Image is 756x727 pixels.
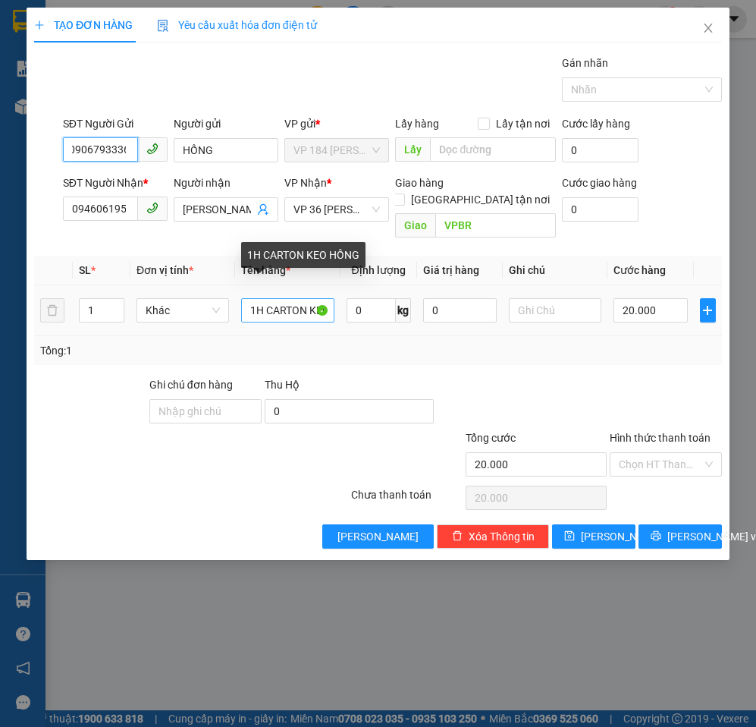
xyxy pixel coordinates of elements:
[352,264,406,276] span: Định lượng
[610,432,711,444] label: Hình thức thanh toán
[700,298,717,323] button: plus
[241,298,334,323] input: VD: Bàn, Ghế
[293,198,380,221] span: VP 36 Lê Thành Duy - Bà Rịa
[63,115,168,132] div: SĐT Người Gửi
[146,202,158,214] span: phone
[562,197,639,222] input: Cước giao hàng
[687,8,729,50] button: Close
[79,264,91,276] span: SL
[469,528,535,545] span: Xóa Thông tin
[395,213,435,238] span: Giao
[146,299,220,322] span: Khác
[257,203,269,216] span: user-add
[437,524,549,549] button: deleteXóa Thông tin
[509,298,601,323] input: Ghi Chú
[337,528,419,545] span: [PERSON_NAME]
[396,298,411,323] span: kg
[562,118,630,130] label: Cước lấy hàng
[293,139,380,162] span: VP 184 Nguyễn Văn Trỗi - HCM
[613,264,666,276] span: Cước hàng
[395,177,444,189] span: Giao hàng
[241,242,365,268] div: 1H CARTON KEO HỒNG
[63,175,168,191] div: SĐT Người Nhận
[651,530,661,543] span: printer
[34,20,45,30] span: plus
[701,304,716,316] span: plus
[552,524,635,549] button: save[PERSON_NAME]
[405,191,556,208] span: [GEOGRAPHIC_DATA] tận nơi
[174,115,278,132] div: Người gửi
[562,177,637,189] label: Cước giao hàng
[157,20,169,32] img: icon
[34,19,133,31] span: TẠO ĐƠN HÀNG
[430,137,555,162] input: Dọc đường
[702,22,714,34] span: close
[452,530,463,543] span: delete
[174,175,278,191] div: Người nhận
[395,137,430,162] span: Lấy
[435,213,555,238] input: Dọc đường
[564,530,575,543] span: save
[466,432,516,444] span: Tổng cước
[490,115,556,132] span: Lấy tận nơi
[40,298,64,323] button: delete
[40,342,293,359] div: Tổng: 1
[581,528,662,545] span: [PERSON_NAME]
[284,115,389,132] div: VP gửi
[423,264,479,276] span: Giá trị hàng
[157,19,317,31] span: Yêu cầu xuất hóa đơn điện tử
[638,524,722,549] button: printer[PERSON_NAME] và In
[395,118,439,130] span: Lấy hàng
[423,298,497,323] input: 0
[350,486,465,513] div: Chưa thanh toán
[146,143,158,155] span: phone
[149,399,262,423] input: Ghi chú đơn hàng
[562,57,608,69] label: Gán nhãn
[284,177,327,189] span: VP Nhận
[322,524,434,549] button: [PERSON_NAME]
[562,138,639,162] input: Cước lấy hàng
[149,379,233,391] label: Ghi chú đơn hàng
[503,256,607,285] th: Ghi chú
[265,379,300,391] span: Thu Hộ
[136,264,193,276] span: Đơn vị tính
